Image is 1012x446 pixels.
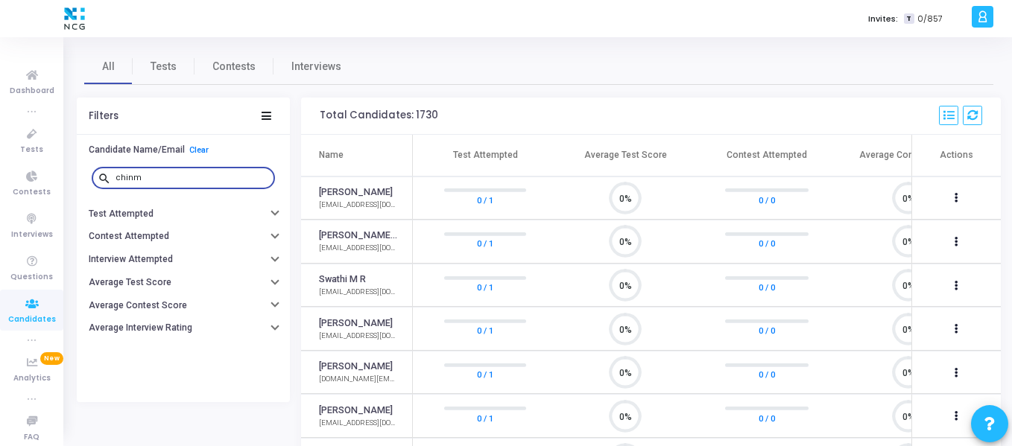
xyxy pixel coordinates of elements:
[477,410,493,425] a: 0 / 1
[89,322,192,334] h6: Average Interview Rating
[477,367,493,382] a: 0 / 1
[13,186,51,199] span: Contests
[319,287,397,298] div: [EMAIL_ADDRESS][DOMAIN_NAME]
[413,135,554,176] th: Test Attempted
[89,110,118,122] div: Filters
[98,171,116,185] mat-icon: search
[77,248,290,271] button: Interview Attempted
[102,59,115,74] span: All
[89,277,171,288] h6: Average Test Score
[319,243,397,254] div: [EMAIL_ADDRESS][DOMAIN_NAME]
[77,225,290,248] button: Contest Attempted
[917,13,943,25] span: 0/857
[151,59,177,74] span: Tests
[319,404,393,418] a: [PERSON_NAME]
[319,148,344,162] div: Name
[696,135,838,176] th: Contest Attempted
[77,316,290,340] button: Average Interview Rating
[10,85,54,98] span: Dashboard
[477,280,493,295] a: 0 / 1
[319,316,393,331] a: [PERSON_NAME]
[89,144,185,156] h6: Candidate Name/Email
[89,231,169,242] h6: Contest Attempted
[319,418,397,429] div: [EMAIL_ADDRESS][DOMAIN_NAME]
[77,202,290,225] button: Test Attempted
[320,109,438,121] div: Total Candidates: 1730
[868,13,898,25] label: Invites:
[77,138,290,162] button: Candidate Name/EmailClear
[89,300,187,311] h6: Average Contest Score
[13,372,51,385] span: Analytics
[759,192,775,207] a: 0 / 0
[77,271,290,294] button: Average Test Score
[477,323,493,338] a: 0 / 1
[319,229,397,243] a: [PERSON_NAME] [PERSON_NAME]
[477,236,493,251] a: 0 / 1
[759,236,775,251] a: 0 / 0
[89,254,173,265] h6: Interview Attempted
[10,271,53,284] span: Questions
[477,192,493,207] a: 0 / 1
[20,144,43,156] span: Tests
[8,313,56,326] span: Candidates
[319,374,397,385] div: [DOMAIN_NAME][EMAIL_ADDRESS][DOMAIN_NAME]
[77,294,290,317] button: Average Contest Score
[116,173,269,182] input: Search...
[291,59,341,74] span: Interviews
[759,410,775,425] a: 0 / 0
[24,431,39,444] span: FAQ
[89,208,154,220] h6: Test Attempted
[11,229,53,241] span: Interviews
[759,323,775,338] a: 0 / 0
[759,280,775,295] a: 0 / 0
[60,4,89,34] img: logo
[319,360,393,374] a: [PERSON_NAME]
[319,273,366,287] a: Swathi M R
[554,135,696,176] th: Average Test Score
[911,135,1001,176] th: Actions
[212,59,256,74] span: Contests
[904,13,914,25] span: T
[759,367,775,382] a: 0 / 0
[838,135,979,176] th: Average Contest Score
[319,185,393,200] a: [PERSON_NAME]
[40,352,63,365] span: New
[319,200,397,211] div: [EMAIL_ADDRESS][DOMAIN_NAME]
[319,331,397,342] div: [EMAIL_ADDRESS][DOMAIN_NAME]
[189,145,209,155] a: Clear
